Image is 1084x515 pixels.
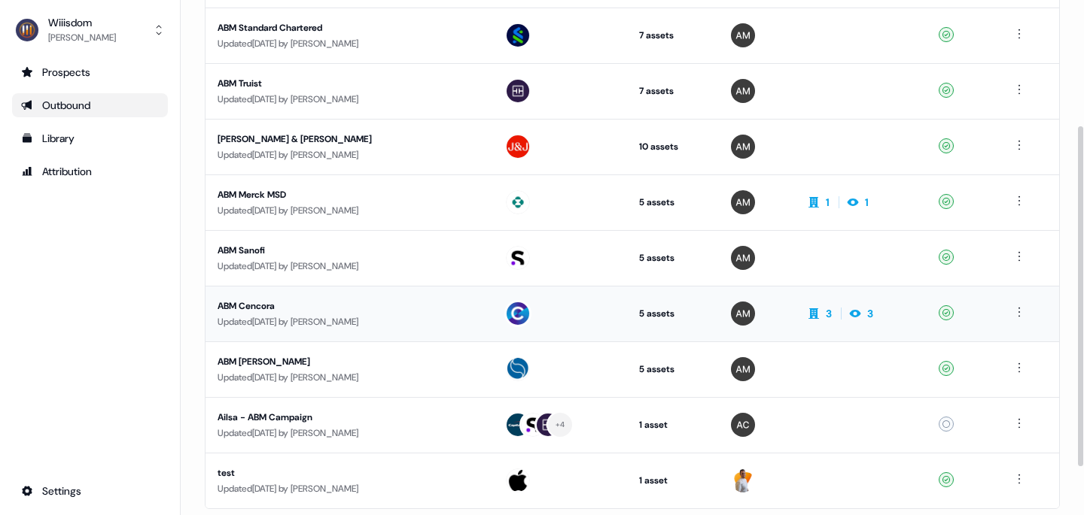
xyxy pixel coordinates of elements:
[826,306,832,321] div: 3
[731,246,755,270] img: Ailsa
[218,203,480,218] div: Updated [DATE] by [PERSON_NAME]
[12,93,168,117] a: Go to outbound experience
[12,126,168,150] a: Go to templates
[639,28,706,43] div: 7 assets
[218,132,480,147] div: [PERSON_NAME] & [PERSON_NAME]
[218,147,480,162] div: Updated [DATE] by [PERSON_NAME]
[639,250,706,265] div: 5 assets
[639,195,706,210] div: 5 assets
[731,301,755,326] img: Ailsa
[218,36,480,51] div: Updated [DATE] by [PERSON_NAME]
[731,190,755,214] img: Ailsa
[218,76,480,91] div: ABM Truist
[12,60,168,84] a: Go to prospects
[556,418,565,432] div: + 4
[48,30,116,45] div: [PERSON_NAME]
[48,15,116,30] div: Wiiisdom
[218,243,480,258] div: ABM Sanofi
[639,417,706,432] div: 1 asset
[218,20,480,35] div: ABM Standard Chartered
[639,139,706,154] div: 10 assets
[218,354,480,369] div: ABM [PERSON_NAME]
[218,370,480,385] div: Updated [DATE] by [PERSON_NAME]
[731,79,755,103] img: Ailsa
[218,410,480,425] div: Ailsa - ABM Campaign
[731,135,755,159] img: Ailsa
[218,465,480,480] div: test
[218,92,480,107] div: Updated [DATE] by [PERSON_NAME]
[21,164,159,179] div: Attribution
[867,306,873,321] div: 3
[218,298,480,314] div: ABM Cencora
[21,483,159,498] div: Settings
[21,65,159,80] div: Prospects
[731,413,755,437] img: Antoine
[218,426,480,441] div: Updated [DATE] by [PERSON_NAME]
[218,187,480,202] div: ABM Merck MSD
[865,195,869,210] div: 1
[218,481,480,496] div: Updated [DATE] by [PERSON_NAME]
[21,98,159,113] div: Outbound
[12,12,168,48] button: Wiiisdom[PERSON_NAME]
[731,468,755,492] img: Tony
[639,83,706,98] div: 7 assets
[218,314,480,329] div: Updated [DATE] by [PERSON_NAME]
[21,131,159,146] div: Library
[639,362,706,377] div: 5 assets
[12,479,168,503] a: Go to integrations
[12,159,168,183] a: Go to attribution
[639,306,706,321] div: 5 assets
[826,195,830,210] div: 1
[731,23,755,47] img: Ailsa
[639,473,706,488] div: 1 asset
[731,357,755,381] img: Ailsa
[218,259,480,274] div: Updated [DATE] by [PERSON_NAME]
